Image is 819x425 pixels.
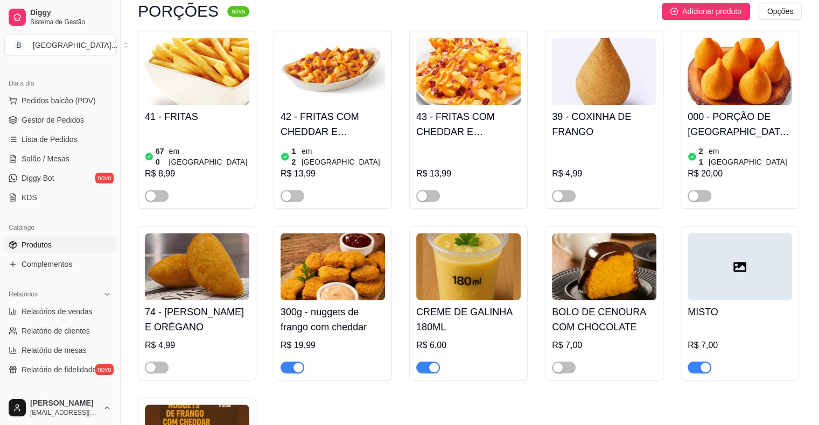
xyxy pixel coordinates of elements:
[416,38,521,105] img: product-image
[30,408,99,417] span: [EMAIL_ADDRESS][DOMAIN_NAME]
[416,304,521,335] h4: CREME DE GALINHA 180ML
[30,399,99,408] span: [PERSON_NAME]
[4,361,116,378] a: Relatório de fidelidadenovo
[22,95,96,106] span: Pedidos balcão (PDV)
[145,233,249,300] img: product-image
[4,75,116,92] div: Dia a dia
[281,233,385,300] img: product-image
[138,5,219,18] h3: PORÇÕES
[281,38,385,105] img: product-image
[33,40,117,51] div: [GEOGRAPHIC_DATA] ...
[145,304,249,335] h4: 74 - [PERSON_NAME] E ORÉGANO
[552,167,656,180] div: R$ 4,99
[552,304,656,335] h4: BOLO DE CENOURA COM CHOCOLATE
[145,339,249,352] div: R$ 4,99
[30,18,111,26] span: Sistema de Gestão
[4,256,116,273] a: Complementos
[688,38,792,105] img: product-image
[416,167,521,180] div: R$ 13,99
[688,109,792,139] h4: 000 - PORÇÃO DE [GEOGRAPHIC_DATA] (FRANGO)
[22,325,90,336] span: Relatório de clientes
[4,189,116,206] a: KDS
[688,167,792,180] div: R$ 20,00
[281,304,385,335] h4: 300g - nuggets de frango com cheddar
[4,150,116,167] a: Salão / Mesas
[4,236,116,253] a: Produtos
[4,92,116,109] button: Pedidos balcão (PDV)
[22,192,37,203] span: KDS
[662,3,750,20] button: Adicionar produto
[145,109,249,124] h4: 41 - FRITAS
[145,167,249,180] div: R$ 8,99
[4,219,116,236] div: Catálogo
[416,109,521,139] h4: 43 - FRITAS COM CHEDDAR E CALABRESA
[22,345,87,356] span: Relatório de mesas
[227,6,249,17] sup: ativa
[281,339,385,352] div: R$ 19,99
[4,322,116,339] a: Relatório de clientes
[281,167,385,180] div: R$ 13,99
[552,38,656,105] img: product-image
[22,239,52,250] span: Produtos
[4,4,116,30] a: DiggySistema de Gestão
[4,111,116,129] a: Gestor de Pedidos
[156,146,167,167] article: 670
[30,8,111,18] span: Diggy
[759,3,802,20] button: Opções
[4,131,116,148] a: Lista de Pedidos
[4,303,116,320] a: Relatórios de vendas
[302,146,385,167] article: em [GEOGRAPHIC_DATA]
[552,233,656,300] img: product-image
[4,34,116,56] button: Select a team
[416,339,521,352] div: R$ 6,00
[767,5,793,17] span: Opções
[22,173,54,183] span: Diggy Bot
[13,40,24,51] span: B
[145,38,249,105] img: product-image
[682,5,741,17] span: Adicionar produto
[688,304,792,320] h4: MISTO
[22,134,78,145] span: Lista de Pedidos
[22,115,84,125] span: Gestor de Pedidos
[699,146,706,167] article: 21
[670,8,678,15] span: plus-circle
[22,259,72,270] span: Complementos
[709,146,792,167] article: em [GEOGRAPHIC_DATA]
[22,153,69,164] span: Salão / Mesas
[281,109,385,139] h4: 42 - FRITAS COM CHEDDAR E [PERSON_NAME]
[169,146,249,167] article: em [GEOGRAPHIC_DATA]
[22,364,96,375] span: Relatório de fidelidade
[9,290,38,299] span: Relatórios
[416,233,521,300] img: product-image
[552,109,656,139] h4: 39 - COXINHA DE FRANGO
[292,146,299,167] article: 12
[4,342,116,359] a: Relatório de mesas
[688,339,792,352] div: R$ 7,00
[4,169,116,187] a: Diggy Botnovo
[4,395,116,421] button: [PERSON_NAME][EMAIL_ADDRESS][DOMAIN_NAME]
[22,306,93,317] span: Relatórios de vendas
[552,339,656,352] div: R$ 7,00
